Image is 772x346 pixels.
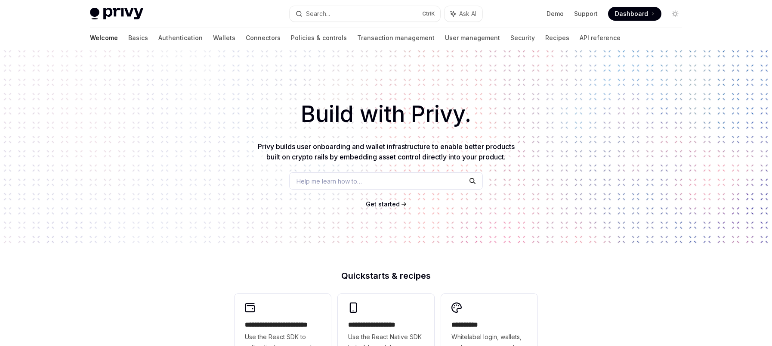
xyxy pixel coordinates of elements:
[306,9,330,19] div: Search...
[290,6,440,22] button: Search...CtrlK
[608,7,661,21] a: Dashboard
[213,28,235,48] a: Wallets
[235,271,537,280] h2: Quickstarts & recipes
[422,10,435,17] span: Ctrl K
[291,28,347,48] a: Policies & controls
[128,28,148,48] a: Basics
[258,142,515,161] span: Privy builds user onboarding and wallet infrastructure to enable better products built on crypto ...
[615,9,648,18] span: Dashboard
[459,9,476,18] span: Ask AI
[574,9,598,18] a: Support
[246,28,281,48] a: Connectors
[510,28,535,48] a: Security
[14,97,758,131] h1: Build with Privy.
[158,28,203,48] a: Authentication
[357,28,435,48] a: Transaction management
[90,28,118,48] a: Welcome
[668,7,682,21] button: Toggle dark mode
[445,6,482,22] button: Ask AI
[445,28,500,48] a: User management
[545,28,569,48] a: Recipes
[90,8,143,20] img: light logo
[547,9,564,18] a: Demo
[366,200,400,209] a: Get started
[296,177,362,186] span: Help me learn how to…
[580,28,621,48] a: API reference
